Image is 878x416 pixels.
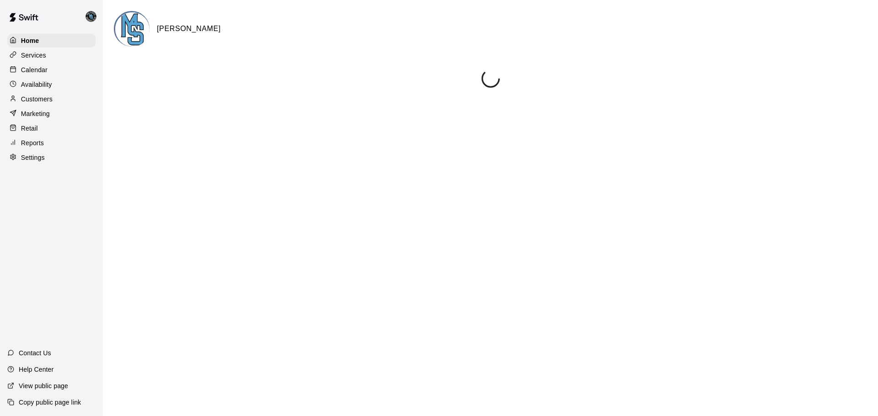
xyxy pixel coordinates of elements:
p: Home [21,36,39,45]
div: Danny Lake [84,7,103,26]
p: Help Center [19,365,54,374]
a: Customers [7,92,96,106]
p: Reports [21,138,44,147]
p: Services [21,51,46,60]
p: Copy public page link [19,398,81,407]
a: Reports [7,136,96,150]
p: Customers [21,95,53,104]
p: Marketing [21,109,50,118]
p: Retail [21,124,38,133]
p: Availability [21,80,52,89]
a: Home [7,34,96,47]
p: Settings [21,153,45,162]
a: Settings [7,151,96,164]
a: Availability [7,78,96,91]
p: View public page [19,381,68,390]
a: Calendar [7,63,96,77]
a: Services [7,48,96,62]
h6: [PERSON_NAME] [157,23,221,35]
a: Retail [7,121,96,135]
a: Marketing [7,107,96,121]
p: Contact Us [19,348,51,358]
img: Danny Lake [86,11,96,22]
img: Mac N Seitz logo [115,12,150,47]
p: Calendar [21,65,48,74]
